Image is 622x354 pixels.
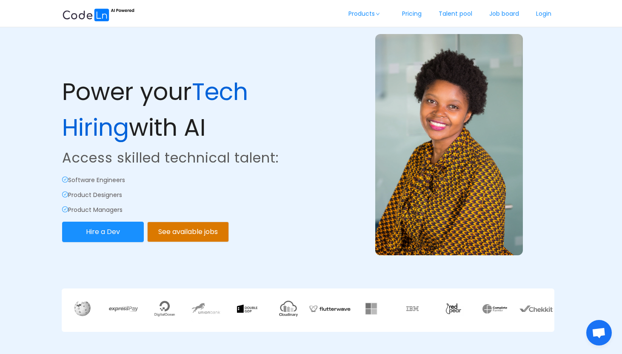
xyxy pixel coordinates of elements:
[309,297,351,320] img: flutter.513ce320.webp
[62,75,248,144] span: Tech Hiring
[482,304,507,314] img: xNYAAAAAA=
[375,12,380,16] i: icon: down
[62,222,144,242] button: Hire a Dev
[62,206,68,212] i: icon: check-circle
[109,306,138,311] img: express.25241924.webp
[62,191,309,200] p: Product Designers
[147,222,229,242] button: See available jobs
[62,177,68,183] i: icon: check-circle
[191,294,220,323] img: union.a1ab9f8d.webp
[365,303,377,315] img: fq4AAAAAAAAAAA=
[154,298,175,319] img: digitalocean.9711bae0.webp
[62,7,134,21] img: ai.87e98a1d.svg
[519,305,553,312] img: chekkit.0bccf985.webp
[62,206,309,214] p: Product Managers
[74,301,91,316] img: wikipedia.924a3bd0.webp
[278,298,299,319] img: cloud.8900efb9.webp
[62,74,309,145] p: Power your with AI
[62,176,309,185] p: Software Engineers
[586,320,612,345] a: Open chat
[375,34,523,255] img: example
[443,302,464,316] img: 3JiQAAAAAABZABt8ruoJIq32+N62SQO0hFKGtpKBtqUKlH8dAofS56CJ7FppICrj1pHkAOPKAAA=
[406,306,419,311] img: ibm.f019ecc1.webp
[237,305,258,313] img: gdp.f5de0a9d.webp
[62,191,68,197] i: icon: check-circle
[62,148,309,168] p: Access skilled technical talent:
